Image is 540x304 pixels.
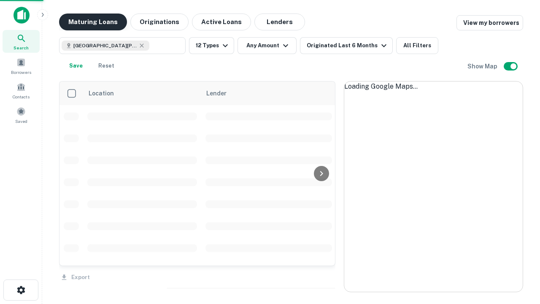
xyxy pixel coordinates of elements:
[396,37,438,54] button: All Filters
[307,41,389,51] div: Originated Last 6 Months
[3,54,40,77] a: Borrowers
[467,62,499,71] h6: Show Map
[300,37,393,54] button: Originated Last 6 Months
[13,93,30,100] span: Contacts
[254,14,305,30] button: Lenders
[344,81,523,92] div: Loading Google Maps...
[192,14,251,30] button: Active Loans
[88,88,125,98] span: Location
[11,69,31,76] span: Borrowers
[73,42,137,49] span: [GEOGRAPHIC_DATA][PERSON_NAME], [GEOGRAPHIC_DATA], [GEOGRAPHIC_DATA]
[3,79,40,102] a: Contacts
[15,118,27,125] span: Saved
[3,30,40,53] a: Search
[59,14,127,30] button: Maturing Loans
[13,44,29,51] span: Search
[498,209,540,250] iframe: Chat Widget
[189,37,234,54] button: 12 Types
[238,37,297,54] button: Any Amount
[206,88,227,98] span: Lender
[13,7,30,24] img: capitalize-icon.png
[201,81,336,105] th: Lender
[3,103,40,126] a: Saved
[93,57,120,74] button: Reset
[456,15,523,30] a: View my borrowers
[83,81,201,105] th: Location
[62,57,89,74] button: Save your search to get updates of matches that match your search criteria.
[130,14,189,30] button: Originations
